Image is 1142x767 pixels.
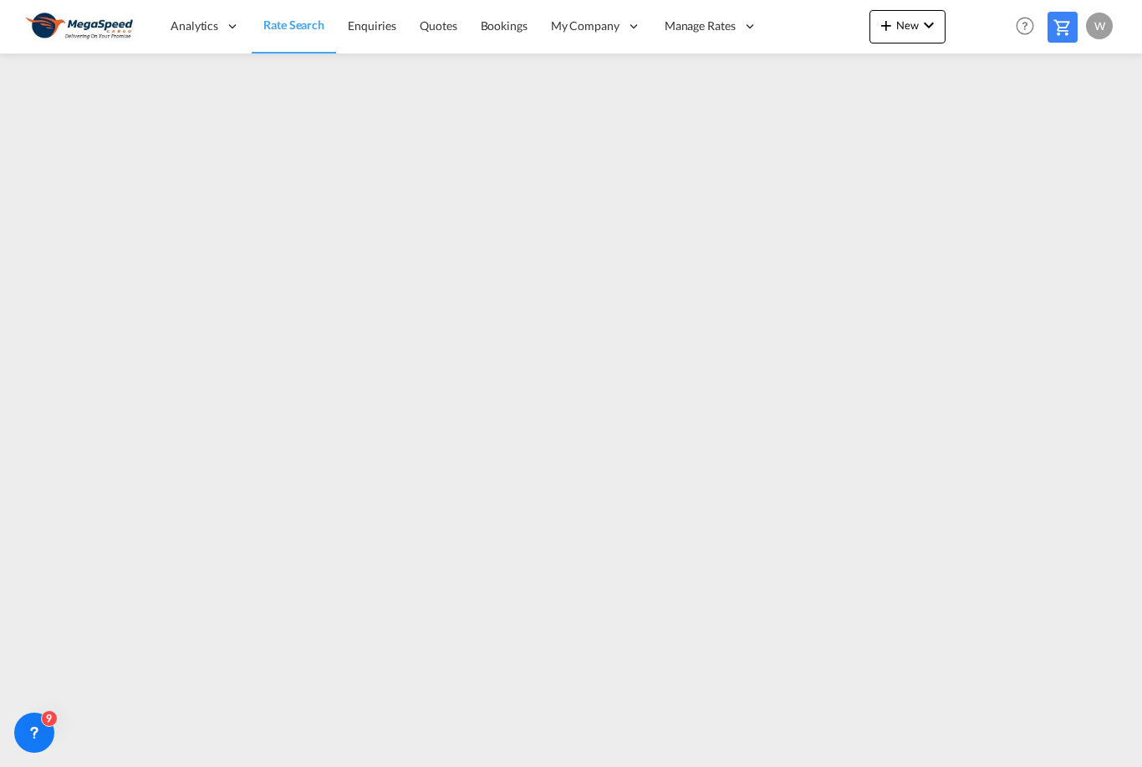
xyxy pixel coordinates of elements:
[420,18,456,33] span: Quotes
[481,18,528,33] span: Bookings
[263,18,324,32] span: Rate Search
[869,10,946,43] button: icon-plus 400-fgNewicon-chevron-down
[876,18,939,32] span: New
[171,18,218,34] span: Analytics
[25,8,138,45] img: ad002ba0aea611eda5429768204679d3.JPG
[1011,12,1039,40] span: Help
[551,18,619,34] span: My Company
[876,15,896,35] md-icon: icon-plus 400-fg
[919,15,939,35] md-icon: icon-chevron-down
[1011,12,1048,42] div: Help
[1086,13,1113,39] div: W
[348,18,396,33] span: Enquiries
[665,18,736,34] span: Manage Rates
